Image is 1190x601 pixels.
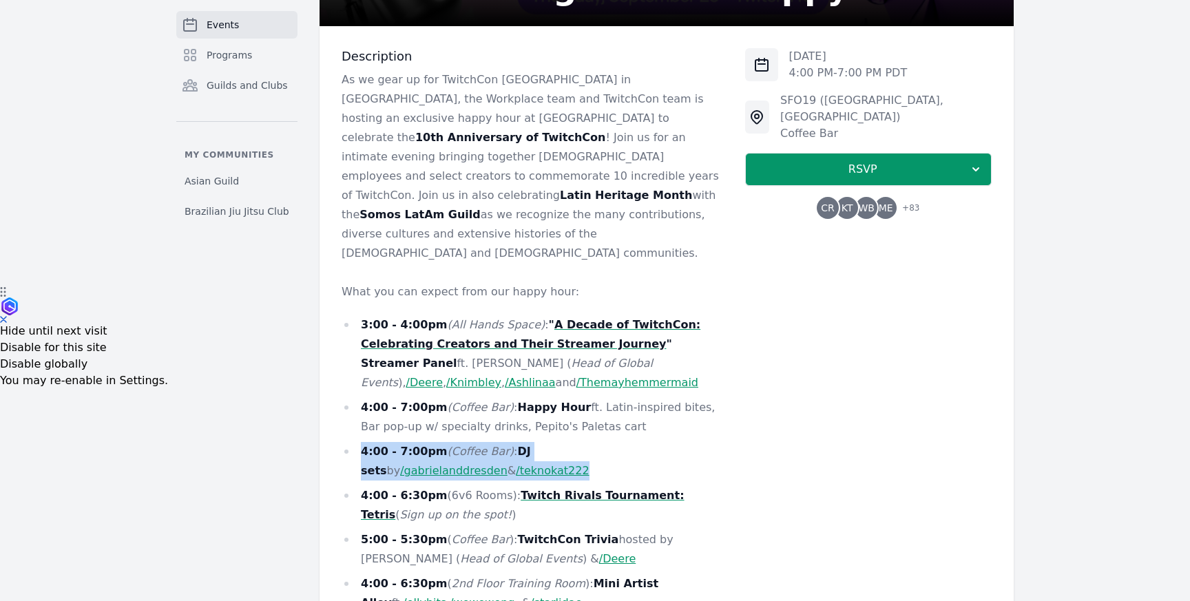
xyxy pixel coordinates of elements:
[448,445,514,458] em: (Coffee Bar)
[452,533,510,546] em: Coffee Bar
[185,174,239,188] span: Asian Guild
[446,376,501,389] a: /Knimbley
[342,70,723,263] p: As we gear up for TwitchCon [GEOGRAPHIC_DATA] in [GEOGRAPHIC_DATA], the Workplace team and Twitch...
[448,401,514,414] em: (Coffee Bar)
[342,282,723,302] p: What you can expect from our happy hour:
[176,169,297,193] a: Asian Guild
[361,318,448,331] strong: 3:00 - 4:00pm
[894,200,919,219] span: + 83
[185,204,289,218] span: Brazilian Jiu Jitsu Club
[858,203,874,213] span: WB
[176,41,297,69] a: Programs
[518,533,619,546] strong: TwitchCon Trivia
[207,18,239,32] span: Events
[789,65,908,81] p: 4:00 PM - 7:00 PM PDT
[452,577,585,590] em: 2nd Floor Training Room
[505,376,555,389] a: /Ashlinaa
[342,315,723,392] li: : ft. [PERSON_NAME] ( ), , , and
[207,78,288,92] span: Guilds and Clubs
[400,464,508,477] a: /gabrielanddresden
[789,48,908,65] p: [DATE]
[342,48,723,65] h3: Description
[361,489,685,521] a: Twitch Rivals Tournament: Tetris
[549,318,554,331] strong: "
[780,125,992,142] div: Coffee Bar
[361,357,457,370] strong: Streamer Panel
[666,337,671,350] strong: "
[342,530,723,569] li: ( ): hosted by [PERSON_NAME] ( ) &
[342,398,723,436] li: : ft. Latin-inspired bites, Bar pop-up w/ specialty drinks, Pepito's Paletas cart
[342,442,723,481] li: : by &
[342,486,723,525] li: (6v6 Rooms): ( )
[176,11,297,39] a: Events
[757,161,969,178] span: RSVP
[361,533,448,546] strong: 5:00 - 5:30pm
[599,552,636,565] a: /Deere
[176,11,297,224] nav: Sidebar
[361,577,448,590] strong: 4:00 - 6:30pm
[176,72,297,99] a: Guilds and Clubs
[361,445,448,458] strong: 4:00 - 7:00pm
[176,199,297,224] a: Brazilian Jiu Jitsu Club
[780,92,992,125] div: SFO19 ([GEOGRAPHIC_DATA], [GEOGRAPHIC_DATA])
[518,401,592,414] strong: Happy Hour
[359,208,480,221] strong: Somos LatAm Guild
[361,489,448,502] strong: 4:00 - 6:30pm
[745,153,992,186] button: RSVP
[415,131,606,144] strong: 10th Anniversary of TwitchCon
[460,552,583,565] em: Head of Global Events
[207,48,252,62] span: Programs
[560,189,692,202] strong: Latin Heritage Month
[176,149,297,160] p: My communities
[361,401,448,414] strong: 4:00 - 7:00pm
[576,376,698,389] a: /Themayhemmermaid
[821,203,835,213] span: CR
[516,464,589,477] a: /teknokat222
[842,203,853,213] span: KT
[448,318,545,331] em: (All Hands Space)
[399,508,512,521] em: Sign up on the spot!
[406,376,443,389] a: /Deere
[879,203,893,213] span: ME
